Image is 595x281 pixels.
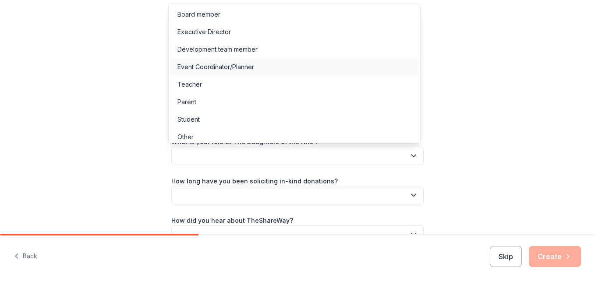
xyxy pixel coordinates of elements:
[177,79,202,90] div: Teacher
[177,44,258,55] div: Development team member
[177,62,254,72] div: Event Coordinator/Planner
[177,97,196,107] div: Parent
[177,114,200,125] div: Student
[177,27,231,37] div: Executive Director
[177,132,194,142] div: Other
[177,9,220,20] div: Board member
